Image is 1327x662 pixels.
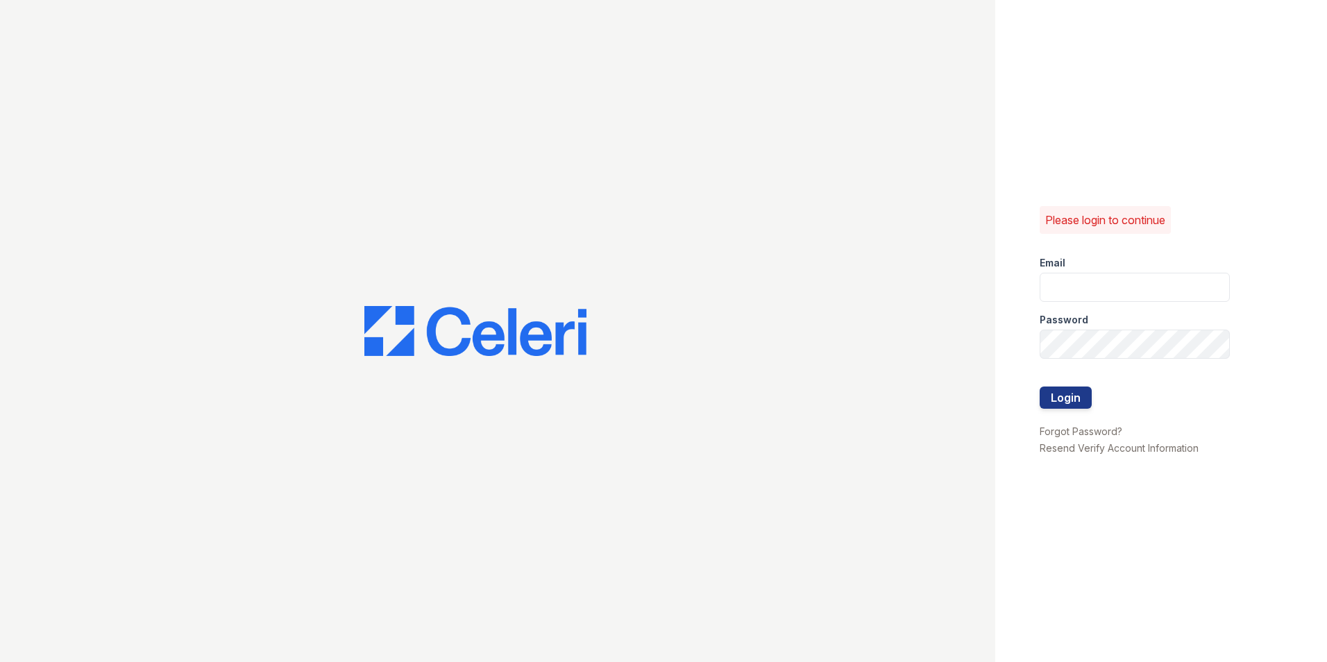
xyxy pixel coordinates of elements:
label: Password [1040,313,1088,327]
img: CE_Logo_Blue-a8612792a0a2168367f1c8372b55b34899dd931a85d93a1a3d3e32e68fde9ad4.png [364,306,586,356]
label: Email [1040,256,1065,270]
button: Login [1040,387,1092,409]
a: Forgot Password? [1040,425,1122,437]
p: Please login to continue [1045,212,1165,228]
a: Resend Verify Account Information [1040,442,1199,454]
